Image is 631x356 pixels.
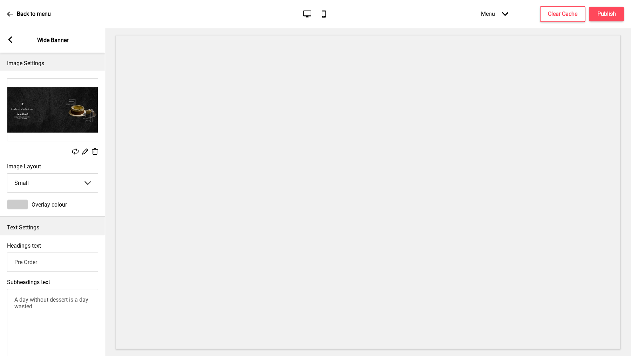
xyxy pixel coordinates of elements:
[7,279,50,286] label: Subheadings text
[37,36,68,44] p: Wide Banner
[7,79,98,141] img: Image
[7,242,41,249] label: Headings text
[474,4,515,24] div: Menu
[589,7,624,21] button: Publish
[548,10,577,18] h4: Clear Cache
[7,224,98,231] p: Text Settings
[597,10,616,18] h4: Publish
[7,200,98,209] div: Overlay colour
[7,60,98,67] p: Image Settings
[32,201,67,208] span: Overlay colour
[7,5,51,23] a: Back to menu
[17,10,51,18] p: Back to menu
[7,163,98,170] label: Image Layout
[540,6,585,22] button: Clear Cache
